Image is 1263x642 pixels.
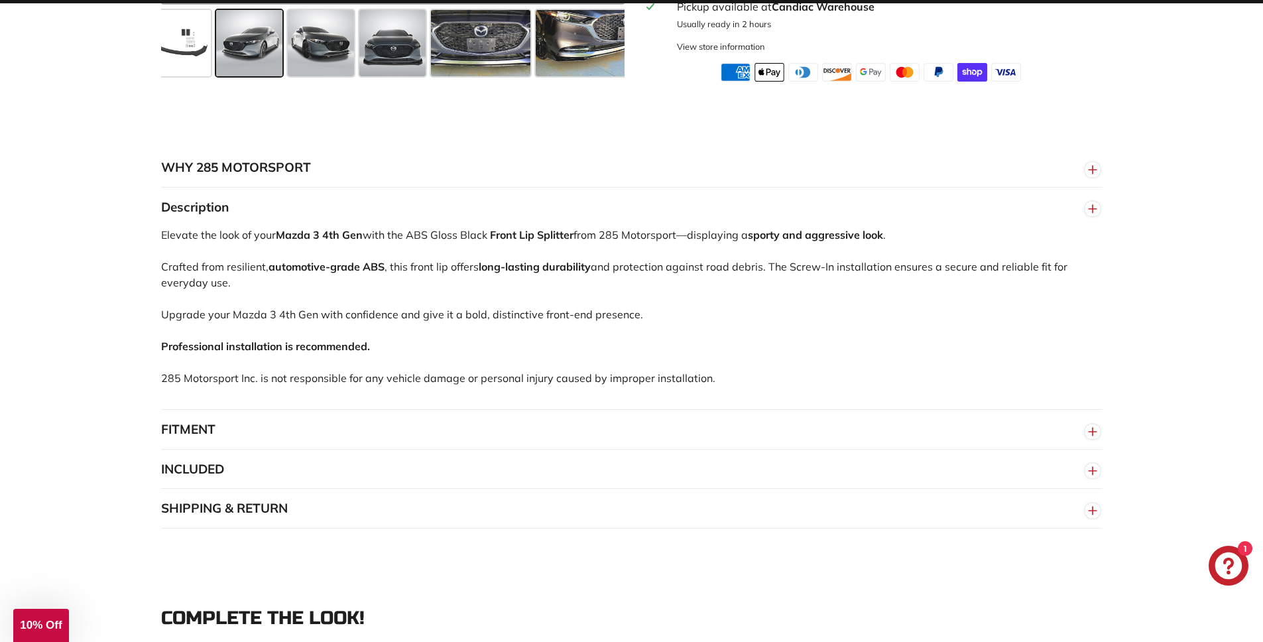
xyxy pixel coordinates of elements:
img: google_pay [856,63,886,82]
strong: sporty and aggressive look [748,228,883,241]
strong: long-lasting durability [479,260,591,273]
img: american_express [721,63,751,82]
img: discover [822,63,852,82]
img: visa [991,63,1021,82]
img: master [890,63,920,82]
div: View store information [677,40,765,53]
strong: Mazda 3 4th Gen [276,228,363,241]
div: Elevate the look of your with the ABS Gloss Black from 285 Motorsport—displaying a . Crafted from... [161,227,1103,409]
button: WHY 285 MOTORSPORT [161,148,1103,188]
p: Usually ready in 2 hours [677,18,1094,31]
button: SHIPPING & RETURN [161,489,1103,529]
strong: automotive-grade ABS [269,260,385,273]
img: shopify_pay [957,63,987,82]
span: 10% Off [20,619,62,631]
button: Description [161,188,1103,227]
button: FITMENT [161,410,1103,450]
inbox-online-store-chat: Shopify online store chat [1205,546,1252,589]
img: apple_pay [754,63,784,82]
img: paypal [924,63,953,82]
div: 10% Off [13,609,69,642]
button: INCLUDED [161,450,1103,489]
strong: Professional installation is recommended. [161,340,370,353]
div: Complete the look! [161,608,1103,629]
img: diners_club [788,63,818,82]
strong: Front Lip Splitter [490,228,573,241]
